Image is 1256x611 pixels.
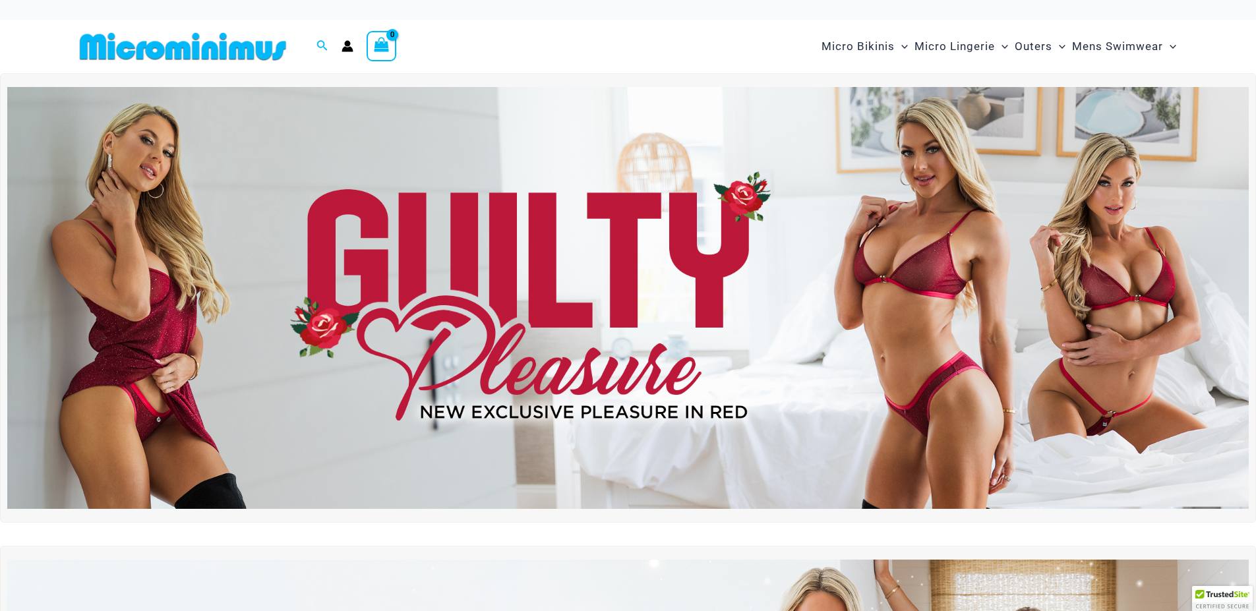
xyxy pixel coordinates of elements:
a: Micro LingerieMenu ToggleMenu Toggle [911,26,1011,67]
span: Mens Swimwear [1072,30,1163,63]
span: Menu Toggle [895,30,908,63]
a: Micro BikinisMenu ToggleMenu Toggle [818,26,911,67]
a: Search icon link [316,38,328,55]
span: Outers [1015,30,1052,63]
nav: Site Navigation [816,24,1182,69]
span: Micro Bikinis [822,30,895,63]
a: View Shopping Cart, empty [367,31,397,61]
img: Guilty Pleasures Red Lingerie [7,87,1249,509]
span: Menu Toggle [1052,30,1065,63]
span: Menu Toggle [1163,30,1176,63]
a: OutersMenu ToggleMenu Toggle [1011,26,1069,67]
img: MM SHOP LOGO FLAT [75,32,291,61]
span: Micro Lingerie [914,30,995,63]
div: TrustedSite Certified [1192,586,1253,611]
a: Mens SwimwearMenu ToggleMenu Toggle [1069,26,1180,67]
span: Menu Toggle [995,30,1008,63]
a: Account icon link [342,40,353,52]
